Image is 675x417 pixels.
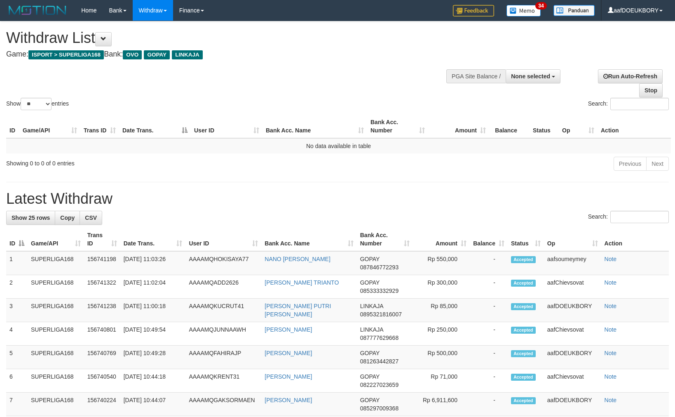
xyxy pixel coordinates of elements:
[12,214,50,221] span: Show 25 rows
[6,251,28,275] td: 1
[6,98,69,110] label: Show entries
[265,256,330,262] a: NANO [PERSON_NAME]
[530,115,559,138] th: Status
[588,98,669,110] label: Search:
[360,287,398,294] span: Copy 085333332929 to clipboard
[185,251,261,275] td: AAAAMQHOKISAYA77
[360,382,398,388] span: Copy 082227023659 to clipboard
[84,393,120,416] td: 156740224
[360,256,380,262] span: GOPAY
[360,405,398,412] span: Copy 085297009368 to clipboard
[639,83,663,97] a: Stop
[506,5,541,16] img: Button%20Memo.svg
[470,275,508,299] td: -
[84,275,120,299] td: 156741322
[506,69,560,83] button: None selected
[605,256,617,262] a: Note
[120,228,186,251] th: Date Trans.: activate to sort column ascending
[123,50,142,59] span: OVO
[28,251,84,275] td: SUPERLIGA168
[6,369,28,393] td: 6
[511,397,536,404] span: Accepted
[470,346,508,369] td: -
[511,303,536,310] span: Accepted
[6,346,28,369] td: 5
[84,322,120,346] td: 156740801
[80,115,119,138] th: Trans ID: activate to sort column ascending
[605,373,617,380] a: Note
[544,299,601,322] td: aafDOEUKBORY
[84,251,120,275] td: 156741198
[360,373,380,380] span: GOPAY
[360,326,383,333] span: LINKAJA
[185,369,261,393] td: AAAAMQKRENT31
[185,322,261,346] td: AAAAMQJUNNAAWH
[265,279,339,286] a: [PERSON_NAME] TRIANTO
[21,98,52,110] select: Showentries
[588,211,669,223] label: Search:
[470,299,508,322] td: -
[265,303,331,318] a: [PERSON_NAME] PUTRI [PERSON_NAME]
[605,397,617,403] a: Note
[265,397,312,403] a: [PERSON_NAME]
[120,369,186,393] td: [DATE] 10:44:18
[413,251,470,275] td: Rp 550,000
[605,326,617,333] a: Note
[28,393,84,416] td: SUPERLIGA168
[544,346,601,369] td: aafDOEUKBORY
[511,374,536,381] span: Accepted
[6,115,19,138] th: ID
[605,279,617,286] a: Note
[84,346,120,369] td: 156740769
[598,69,663,83] a: Run Auto-Refresh
[610,211,669,223] input: Search:
[360,358,398,365] span: Copy 081263442827 to clipboard
[367,115,428,138] th: Bank Acc. Number: activate to sort column ascending
[19,115,80,138] th: Game/API: activate to sort column ascending
[511,280,536,287] span: Accepted
[360,303,383,309] span: LINKAJA
[265,373,312,380] a: [PERSON_NAME]
[191,115,262,138] th: User ID: activate to sort column ascending
[470,393,508,416] td: -
[144,50,170,59] span: GOPAY
[6,138,671,153] td: No data available in table
[28,228,84,251] th: Game/API: activate to sort column ascending
[120,322,186,346] td: [DATE] 10:49:54
[544,275,601,299] td: aafChievsovat
[28,346,84,369] td: SUPERLIGA168
[511,73,550,80] span: None selected
[6,4,69,16] img: MOTION_logo.png
[6,156,275,167] div: Showing 0 to 0 of 0 entries
[6,228,28,251] th: ID: activate to sort column descending
[453,5,494,16] img: Feedback.jpg
[265,326,312,333] a: [PERSON_NAME]
[544,228,601,251] th: Op: activate to sort column ascending
[470,322,508,346] td: -
[614,157,647,171] a: Previous
[413,393,470,416] td: Rp 6,911,600
[413,299,470,322] td: Rp 85,000
[84,299,120,322] td: 156741238
[6,191,669,207] h1: Latest Withdraw
[120,299,186,322] td: [DATE] 11:00:18
[185,393,261,416] td: AAAAMQGAKSORMAEN
[413,228,470,251] th: Amount: activate to sort column ascending
[6,322,28,346] td: 4
[470,369,508,393] td: -
[508,228,544,251] th: Status: activate to sort column ascending
[544,251,601,275] td: aafsoumeymey
[60,214,75,221] span: Copy
[265,350,312,356] a: [PERSON_NAME]
[511,350,536,357] span: Accepted
[360,350,380,356] span: GOPAY
[185,275,261,299] td: AAAAMQADD2626
[85,214,97,221] span: CSV
[119,115,191,138] th: Date Trans.: activate to sort column descending
[185,228,261,251] th: User ID: activate to sort column ascending
[120,346,186,369] td: [DATE] 10:49:28
[185,299,261,322] td: AAAAMQKUCRUT41
[489,115,530,138] th: Balance
[360,264,398,271] span: Copy 087846772293 to clipboard
[28,299,84,322] td: SUPERLIGA168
